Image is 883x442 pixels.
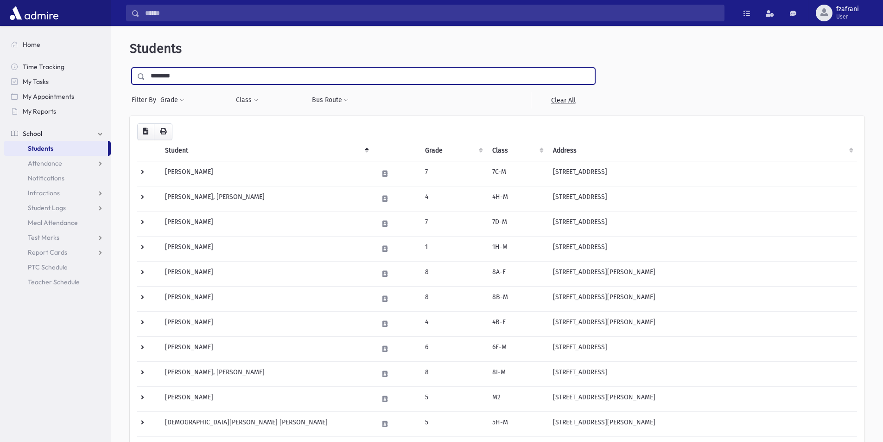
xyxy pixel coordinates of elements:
[4,74,111,89] a: My Tasks
[28,218,78,227] span: Meal Attendance
[235,92,259,109] button: Class
[547,161,857,186] td: [STREET_ADDRESS]
[159,211,373,236] td: [PERSON_NAME]
[487,336,548,361] td: 6E-M
[140,5,724,21] input: Search
[547,336,857,361] td: [STREET_ADDRESS]
[547,311,857,336] td: [STREET_ADDRESS][PERSON_NAME]
[4,37,111,52] a: Home
[547,261,857,286] td: [STREET_ADDRESS][PERSON_NAME]
[159,236,373,261] td: [PERSON_NAME]
[836,6,859,13] span: fzafrani
[311,92,349,109] button: Bus Route
[7,4,61,22] img: AdmirePro
[4,59,111,74] a: Time Tracking
[487,261,548,286] td: 8A-F
[419,361,487,386] td: 8
[487,411,548,436] td: 5H-M
[23,107,56,115] span: My Reports
[28,233,59,242] span: Test Marks
[419,286,487,311] td: 8
[28,263,68,271] span: PTC Schedule
[154,123,172,140] button: Print
[487,361,548,386] td: 8I-M
[159,261,373,286] td: [PERSON_NAME]
[419,411,487,436] td: 5
[487,311,548,336] td: 4B-F
[159,336,373,361] td: [PERSON_NAME]
[4,89,111,104] a: My Appointments
[159,161,373,186] td: [PERSON_NAME]
[28,144,53,153] span: Students
[487,386,548,411] td: M2
[419,311,487,336] td: 4
[28,159,62,167] span: Attendance
[419,261,487,286] td: 8
[419,386,487,411] td: 5
[419,211,487,236] td: 7
[487,211,548,236] td: 7D-M
[487,140,548,161] th: Class: activate to sort column ascending
[419,161,487,186] td: 7
[487,161,548,186] td: 7C-M
[4,275,111,289] a: Teacher Schedule
[159,361,373,386] td: [PERSON_NAME], [PERSON_NAME]
[159,186,373,211] td: [PERSON_NAME], [PERSON_NAME]
[487,236,548,261] td: 1H-M
[419,236,487,261] td: 1
[23,63,64,71] span: Time Tracking
[836,13,859,20] span: User
[487,286,548,311] td: 8B-M
[419,140,487,161] th: Grade: activate to sort column ascending
[419,186,487,211] td: 4
[4,126,111,141] a: School
[28,278,80,286] span: Teacher Schedule
[23,129,42,138] span: School
[28,204,66,212] span: Student Logs
[159,140,373,161] th: Student: activate to sort column descending
[487,186,548,211] td: 4H-M
[4,156,111,171] a: Attendance
[159,311,373,336] td: [PERSON_NAME]
[23,40,40,49] span: Home
[28,248,67,256] span: Report Cards
[159,286,373,311] td: [PERSON_NAME]
[28,189,60,197] span: Infractions
[547,236,857,261] td: [STREET_ADDRESS]
[132,95,160,105] span: Filter By
[547,186,857,211] td: [STREET_ADDRESS]
[547,211,857,236] td: [STREET_ADDRESS]
[4,260,111,275] a: PTC Schedule
[4,215,111,230] a: Meal Attendance
[137,123,154,140] button: CSV
[419,336,487,361] td: 6
[4,245,111,260] a: Report Cards
[4,171,111,186] a: Notifications
[4,200,111,215] a: Student Logs
[159,386,373,411] td: [PERSON_NAME]
[28,174,64,182] span: Notifications
[4,104,111,119] a: My Reports
[4,230,111,245] a: Test Marks
[160,92,185,109] button: Grade
[159,411,373,436] td: [DEMOGRAPHIC_DATA][PERSON_NAME] [PERSON_NAME]
[547,140,857,161] th: Address: activate to sort column ascending
[130,41,182,56] span: Students
[547,386,857,411] td: [STREET_ADDRESS][PERSON_NAME]
[23,77,49,86] span: My Tasks
[531,92,595,109] a: Clear All
[547,361,857,386] td: [STREET_ADDRESS]
[547,411,857,436] td: [STREET_ADDRESS][PERSON_NAME]
[4,141,108,156] a: Students
[4,186,111,200] a: Infractions
[23,92,74,101] span: My Appointments
[547,286,857,311] td: [STREET_ADDRESS][PERSON_NAME]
